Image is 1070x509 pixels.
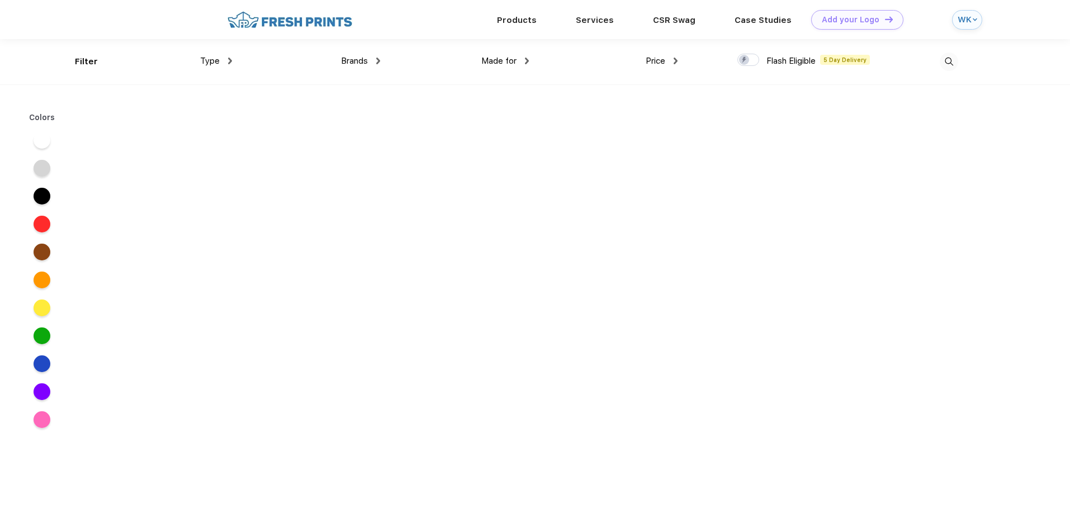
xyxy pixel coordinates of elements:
div: Filter [75,55,98,68]
div: Add your Logo [822,15,879,25]
img: dropdown.png [228,58,232,64]
img: desktop_search.svg [940,53,958,71]
img: arrow_down_blue.svg [973,17,977,22]
span: Type [200,56,220,66]
span: Made for [481,56,517,66]
div: WK [958,15,970,25]
span: Price [646,56,665,66]
span: Flash Eligible [766,56,816,66]
span: Brands [341,56,368,66]
img: DT [885,16,893,22]
img: fo%20logo%202.webp [224,10,356,30]
div: Colors [21,112,64,123]
img: dropdown.png [525,58,529,64]
a: Products [497,15,537,25]
img: dropdown.png [376,58,380,64]
img: dropdown.png [674,58,678,64]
